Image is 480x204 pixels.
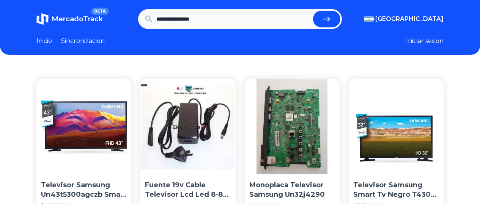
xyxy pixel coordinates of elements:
button: [GEOGRAPHIC_DATA] [364,14,444,24]
p: Fuente 19v Cable Televisor Lcd Led 8-8 Samsung Compatible [145,180,231,199]
button: Iniciar sesion [406,37,444,46]
span: MercadoTrack [52,15,103,23]
span: [GEOGRAPHIC_DATA] [375,14,444,24]
p: Monoplaca Televisor Samsung Un32j4290 [249,180,335,199]
img: Televisor Samsung Smart Tv Negro T4300 - Pantalla 32'' Hd [349,79,444,174]
p: Televisor Samsung Un43t5300agczb Smart Tv Pantalla 43 [41,180,127,199]
img: Monoplaca Televisor Samsung Un32j4290 [245,79,340,174]
a: Inicio [36,37,52,46]
img: Fuente 19v Cable Televisor Lcd Led 8-8 Samsung Compatible [140,79,235,174]
img: Argentina [364,16,374,22]
a: Sincronizacion [61,37,105,46]
span: BETA [91,8,109,15]
img: Televisor Samsung Un43t5300agczb Smart Tv Pantalla 43 [36,79,131,174]
p: Televisor Samsung Smart Tv Negro T4300 - Pantalla 32'' Hd [353,180,439,199]
img: MercadoTrack [36,13,49,25]
a: MercadoTrackBETA [36,13,103,25]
